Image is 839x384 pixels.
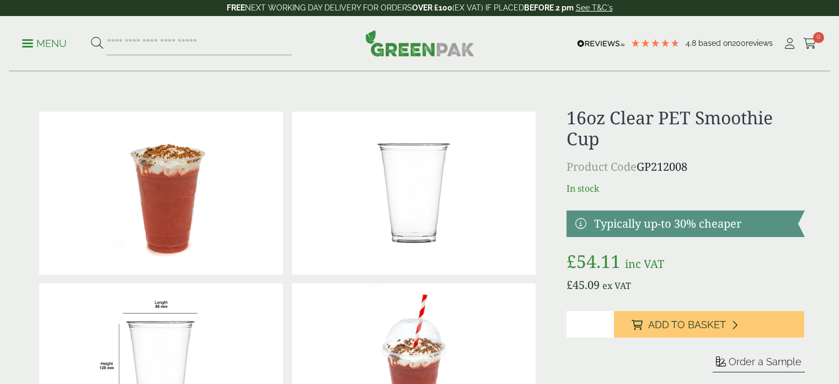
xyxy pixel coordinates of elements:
strong: OVER £100 [412,3,452,12]
strong: FREE [227,3,245,12]
span: 0 [813,32,824,43]
h1: 16oz Clear PET Smoothie Cup [567,107,804,150]
span: Product Code [567,159,637,174]
img: 16oz Clear PET Smoothie Cup 0 [292,112,536,275]
img: REVIEWS.io [577,40,625,48]
a: See T&C's [576,3,613,12]
a: 0 [803,35,817,52]
p: GP212008 [567,159,804,175]
span: £ [567,277,573,292]
span: £ [567,249,576,273]
span: reviews [746,39,773,48]
a: Menu [22,37,67,48]
i: Cart [803,38,817,49]
span: ex VAT [602,280,631,292]
i: My Account [783,38,797,49]
p: In stock [567,182,804,195]
button: Order a Sample [713,355,805,372]
bdi: 45.09 [567,277,600,292]
span: 200 [732,39,746,48]
bdi: 54.11 [567,249,621,273]
img: GreenPak Supplies [365,30,474,56]
span: Add to Basket [648,319,726,331]
span: Order a Sample [729,356,801,367]
button: Add to Basket [614,311,804,338]
span: 4.8 [686,39,698,48]
span: inc VAT [625,256,664,271]
strong: BEFORE 2 pm [524,3,574,12]
img: 16oz PET Smoothie Cup With Strawberry Milkshake And Cream [39,112,283,275]
p: Menu [22,37,67,50]
span: Based on [698,39,732,48]
div: 4.79 Stars [630,38,680,48]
